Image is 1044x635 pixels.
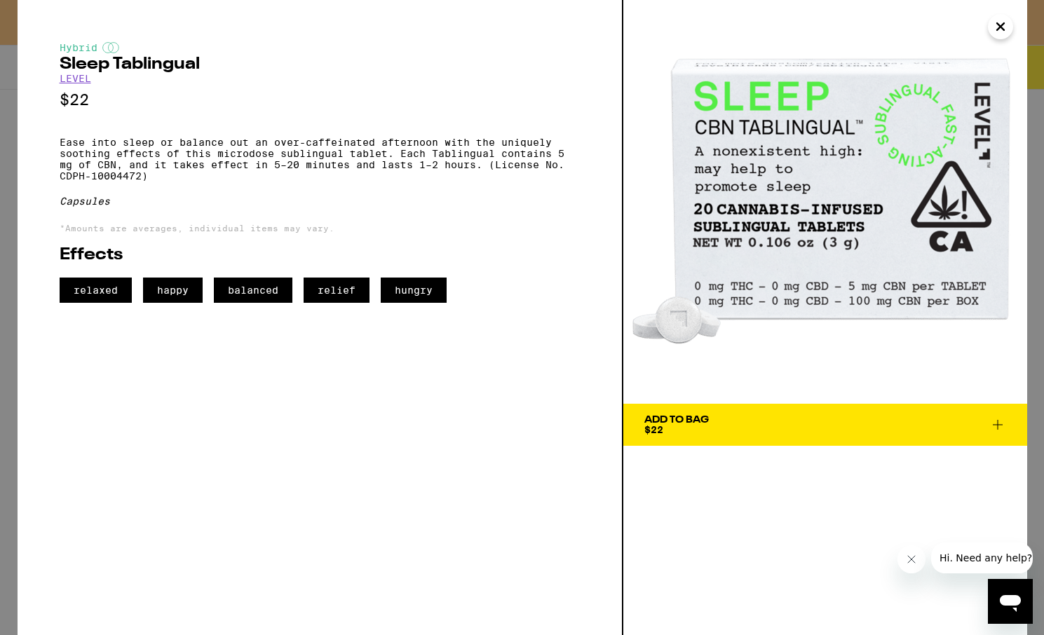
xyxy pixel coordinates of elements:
img: hybridColor.svg [102,42,119,53]
a: LEVEL [60,73,91,84]
span: happy [143,278,203,303]
p: Ease into sleep or balance out an over-caffeinated afternoon with the uniquely soothing effects o... [60,137,580,182]
span: balanced [214,278,292,303]
button: Add To Bag$22 [623,404,1027,446]
span: relaxed [60,278,132,303]
h2: Effects [60,247,580,264]
button: Close [988,14,1013,39]
iframe: Button to launch messaging window [988,579,1033,624]
iframe: Close message [897,545,926,573]
iframe: Message from company [931,542,1033,573]
p: $22 [60,91,580,109]
span: $22 [644,424,663,435]
div: Capsules [60,196,580,207]
span: hungry [381,278,447,303]
span: relief [304,278,370,303]
div: Hybrid [60,42,580,53]
p: *Amounts are averages, individual items may vary. [60,224,580,233]
div: Add To Bag [644,415,709,425]
h2: Sleep Tablingual [60,56,580,73]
